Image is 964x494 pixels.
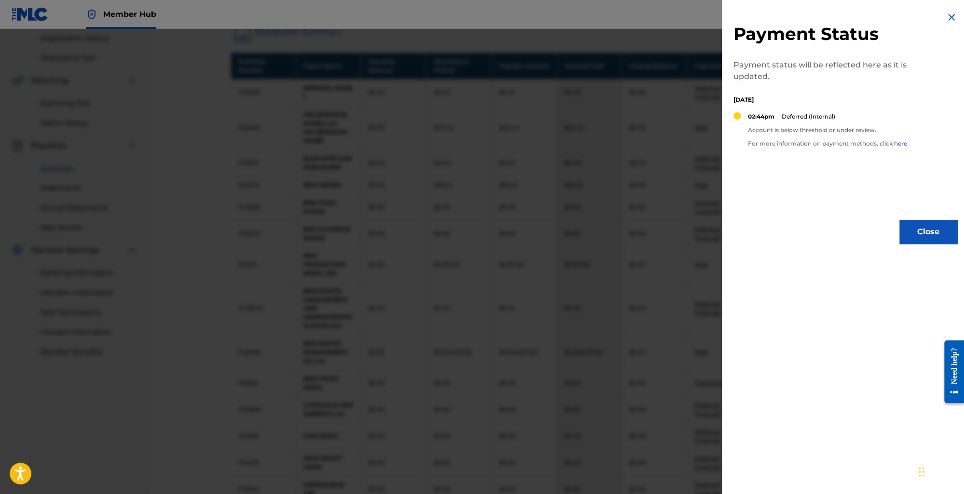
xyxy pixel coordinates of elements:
span: Member Hub [103,9,156,20]
p: Payment status will be reflected here as it is updated. [733,59,912,82]
img: Top Rightsholder [86,9,97,20]
iframe: Chat Widget [916,448,964,494]
iframe: Resource Center [937,333,964,411]
a: here [894,140,907,147]
img: MLC Logo [12,7,49,21]
p: Deferred (Internal) [782,112,835,121]
p: Account is below threshold or under review. [748,126,907,134]
div: Drag [919,457,924,486]
p: [DATE] [733,95,912,104]
p: For more information on payment methods, click [748,139,907,148]
button: Close [899,220,957,244]
p: 02:44pm [748,112,774,121]
h2: Payment Status [733,23,912,45]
